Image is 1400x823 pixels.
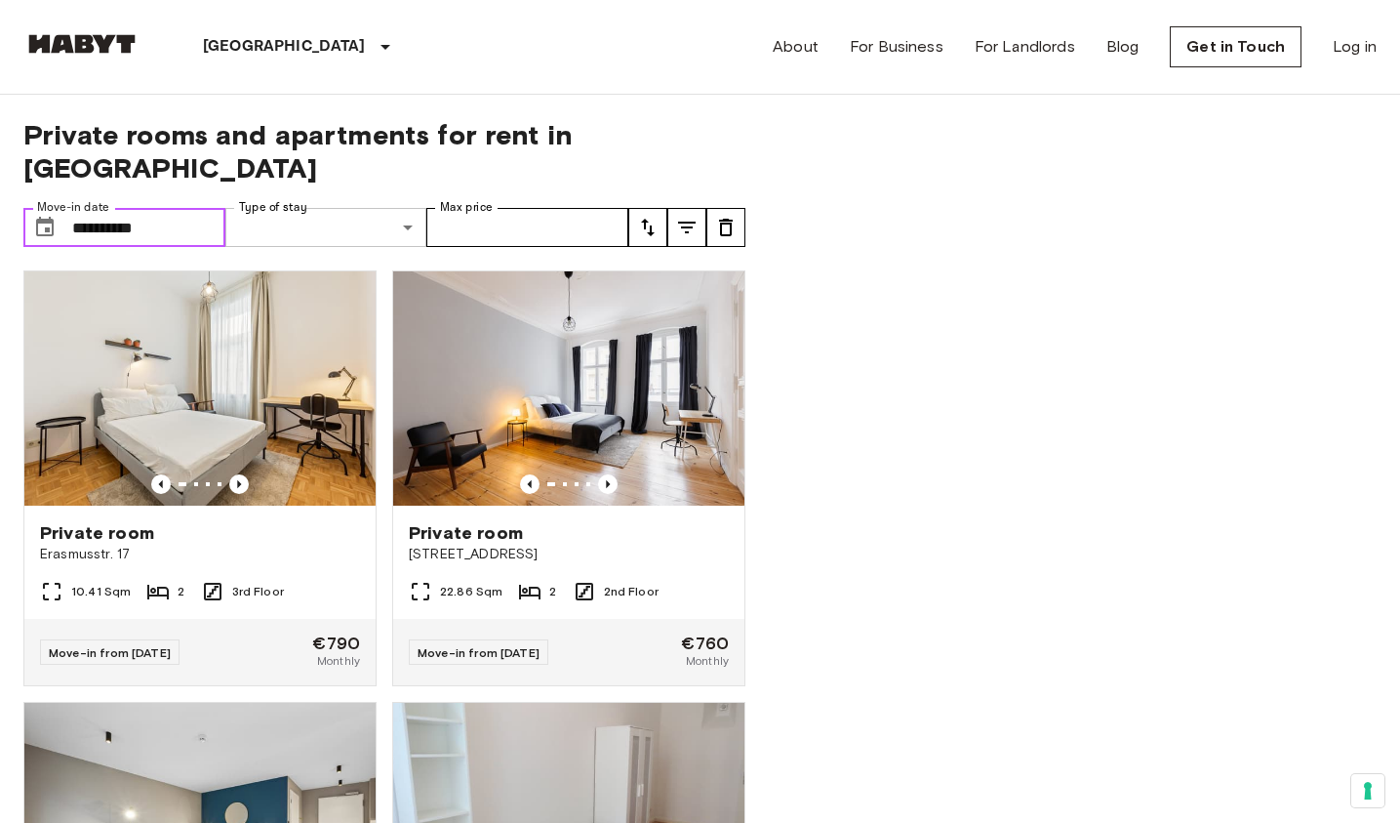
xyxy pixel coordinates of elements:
button: Previous image [520,474,540,494]
span: 2 [549,583,556,600]
a: For Business [850,35,943,59]
span: €790 [312,635,360,652]
img: Marketing picture of unit DE-01-015-001-01H [24,271,376,506]
label: Max price [440,199,493,216]
span: 2nd Floor [604,583,659,600]
a: For Landlords [975,35,1075,59]
button: Choose date, selected date is 1 Mar 2026 [25,208,64,247]
span: 2 [178,583,184,600]
span: Private room [40,521,154,545]
button: tune [667,208,706,247]
span: Private room [409,521,523,545]
span: €760 [681,635,729,652]
button: Previous image [229,474,249,494]
span: [STREET_ADDRESS] [409,545,729,564]
a: About [773,35,819,59]
a: Marketing picture of unit DE-01-015-001-01HPrevious imagePrevious imagePrivate roomErasmusstr. 17... [23,270,377,686]
p: [GEOGRAPHIC_DATA] [203,35,366,59]
a: Blog [1106,35,1140,59]
button: Previous image [151,474,171,494]
button: Previous image [598,474,618,494]
span: Monthly [686,652,729,670]
img: Marketing picture of unit DE-01-266-01H [393,271,744,506]
span: Monthly [317,652,360,670]
a: Log in [1333,35,1377,59]
a: Marketing picture of unit DE-01-266-01HPrevious imagePrevious imagePrivate room[STREET_ADDRESS]22... [392,270,745,686]
button: tune [628,208,667,247]
span: 22.86 Sqm [440,583,502,600]
label: Type of stay [239,199,307,216]
button: tune [706,208,745,247]
img: Habyt [23,34,140,54]
label: Move-in date [37,199,109,216]
span: Erasmusstr. 17 [40,545,360,564]
span: Move-in from [DATE] [49,645,171,660]
span: Private rooms and apartments for rent in [GEOGRAPHIC_DATA] [23,118,745,185]
button: Your consent preferences for tracking technologies [1351,774,1384,807]
span: 3rd Floor [232,583,284,600]
span: Move-in from [DATE] [418,645,540,660]
a: Get in Touch [1170,26,1301,67]
span: 10.41 Sqm [71,583,131,600]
